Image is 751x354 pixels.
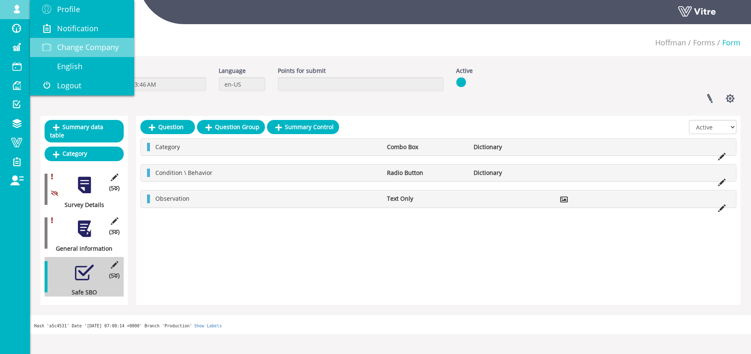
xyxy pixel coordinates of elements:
a: Logout [30,76,134,95]
span: Hash 'a5c4531' Date '[DATE] 07:08:14 +0000' Branch 'Production' [34,324,192,328]
li: Radio Button [383,169,469,177]
li: Text Only [383,194,469,203]
div: Safe SBO [45,288,117,297]
a: Category [45,147,124,161]
span: (3 ) [109,228,120,236]
span: (5 ) [109,272,120,280]
span: Condition \ Behavior [155,169,212,177]
label: Language [219,67,246,75]
li: Form [715,37,741,48]
a: Forms [693,37,715,47]
div: General information [45,244,117,253]
li: Dictionary [469,143,556,151]
label: Points for submit [278,67,326,75]
span: Profile [57,4,80,14]
a: Question Group [197,120,265,134]
span: (5 ) [109,184,120,192]
a: Notification [30,19,134,38]
a: Change Company [30,38,134,57]
a: Summary data table [45,120,124,142]
a: Show Labels [194,324,222,328]
span: Observation [155,194,190,202]
div: Survey Details [45,201,117,209]
span: Logout [57,80,81,90]
span: English [57,61,82,71]
span: Category [155,143,180,151]
a: Hoffman [655,37,686,47]
a: English [30,57,134,76]
span: Notification [57,23,98,33]
a: Summary Control [267,120,339,134]
span: Change Company [57,42,119,52]
img: yes [456,77,466,87]
a: Question [140,120,195,134]
li: Combo Box [383,143,469,151]
li: Dictionary [469,169,556,177]
label: Active [456,67,473,75]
